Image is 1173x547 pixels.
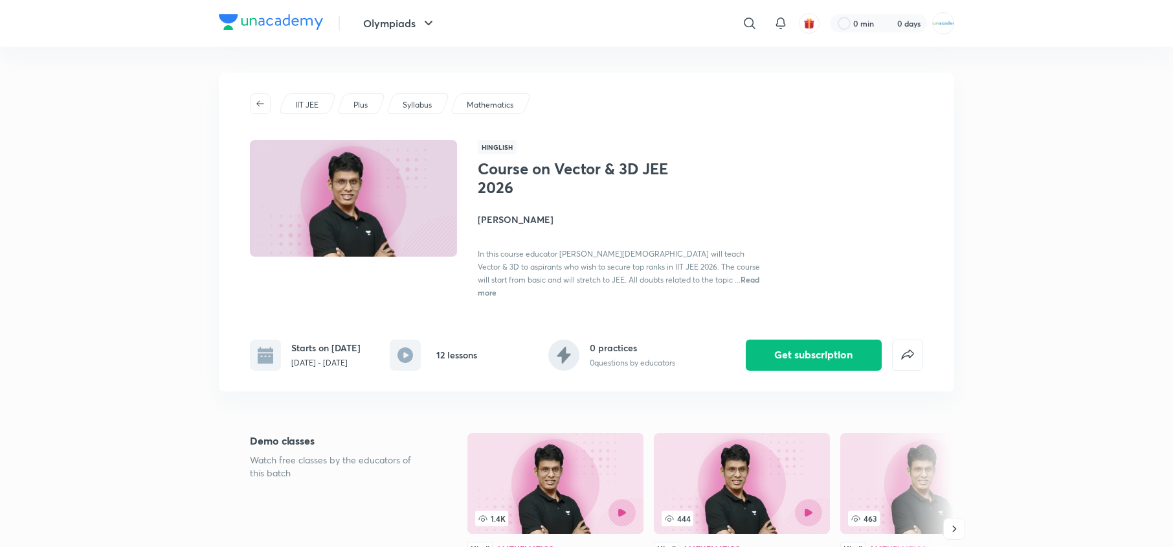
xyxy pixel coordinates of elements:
[662,511,693,526] span: 444
[892,340,923,371] button: false
[250,454,426,480] p: Watch free classes by the educators of this batch
[219,14,323,30] img: Company Logo
[295,99,318,111] p: IIT JEE
[932,12,954,34] img: MOHAMMED SHOAIB
[352,99,370,111] a: Plus
[478,213,768,226] h4: [PERSON_NAME]
[475,511,508,526] span: 1.4K
[478,274,759,297] span: Read more
[355,10,444,36] button: Olympiads
[291,357,361,369] p: [DATE] - [DATE]
[465,99,516,111] a: Mathematics
[882,17,895,30] img: streak
[803,17,815,29] img: avatar
[746,340,882,371] button: Get subscription
[478,159,689,197] h1: Course on Vector & 3D JEE 2026
[590,341,675,355] h6: 0 practices
[478,140,517,154] span: Hinglish
[799,13,820,34] button: avatar
[848,511,880,526] span: 463
[478,249,760,285] span: In this course educator [PERSON_NAME][DEMOGRAPHIC_DATA] will teach Vector & 3D to aspirants who w...
[590,357,675,369] p: 0 questions by educators
[401,99,434,111] a: Syllabus
[353,99,368,111] p: Plus
[436,348,477,362] h6: 12 lessons
[293,99,321,111] a: IIT JEE
[291,341,361,355] h6: Starts on [DATE]
[403,99,432,111] p: Syllabus
[219,14,323,33] a: Company Logo
[248,139,459,258] img: Thumbnail
[250,433,426,448] h5: Demo classes
[467,99,513,111] p: Mathematics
